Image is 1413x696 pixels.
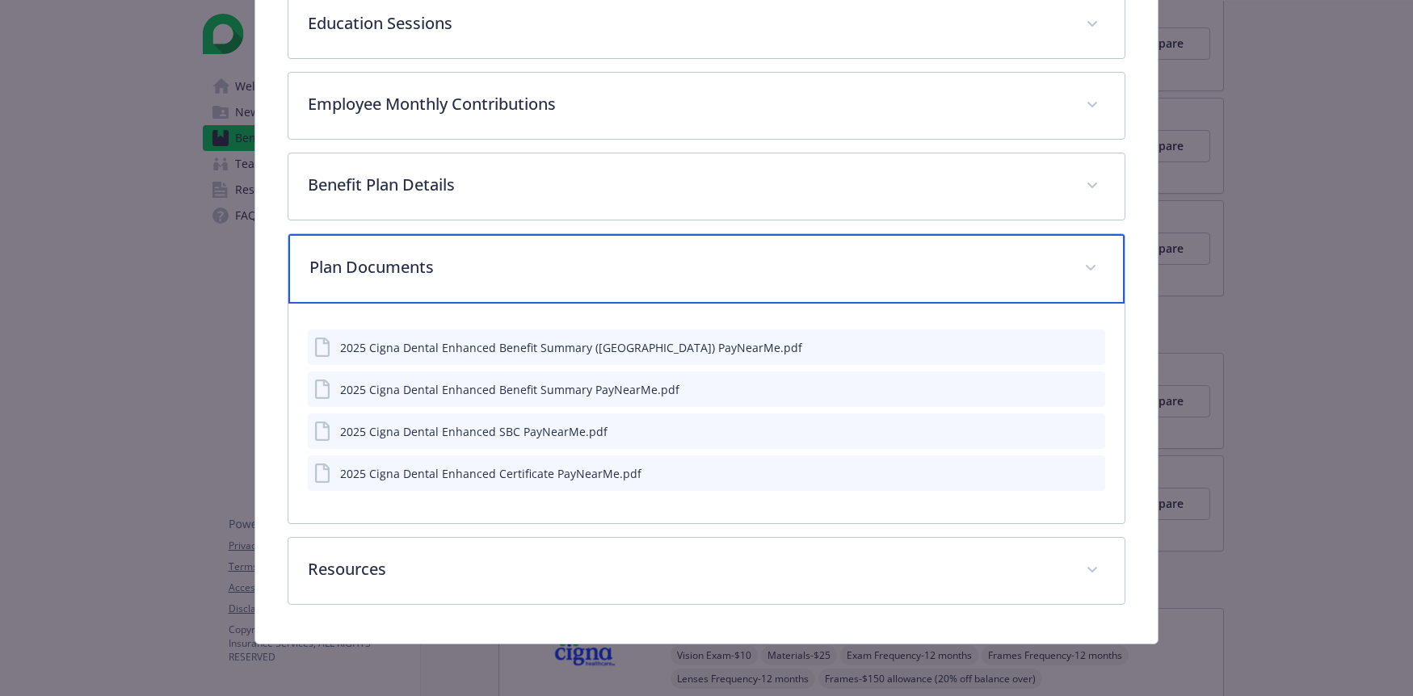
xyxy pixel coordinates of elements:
[1058,381,1071,398] button: download file
[308,11,1066,36] p: Education Sessions
[340,465,641,482] div: 2025 Cigna Dental Enhanced Certificate PayNearMe.pdf
[308,557,1066,581] p: Resources
[288,153,1125,220] div: Benefit Plan Details
[288,234,1125,304] div: Plan Documents
[308,173,1066,197] p: Benefit Plan Details
[288,304,1125,523] div: Plan Documents
[308,92,1066,116] p: Employee Monthly Contributions
[1058,423,1071,440] button: download file
[1058,465,1071,482] button: download file
[288,538,1125,604] div: Resources
[340,339,802,356] div: 2025 Cigna Dental Enhanced Benefit Summary ([GEOGRAPHIC_DATA]) PayNearMe.pdf
[1084,465,1099,482] button: preview file
[340,381,679,398] div: 2025 Cigna Dental Enhanced Benefit Summary PayNearMe.pdf
[1058,339,1071,356] button: download file
[340,423,608,440] div: 2025 Cigna Dental Enhanced SBC PayNearMe.pdf
[1084,423,1099,440] button: preview file
[1084,339,1099,356] button: preview file
[309,255,1065,279] p: Plan Documents
[288,73,1125,139] div: Employee Monthly Contributions
[1084,381,1099,398] button: preview file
